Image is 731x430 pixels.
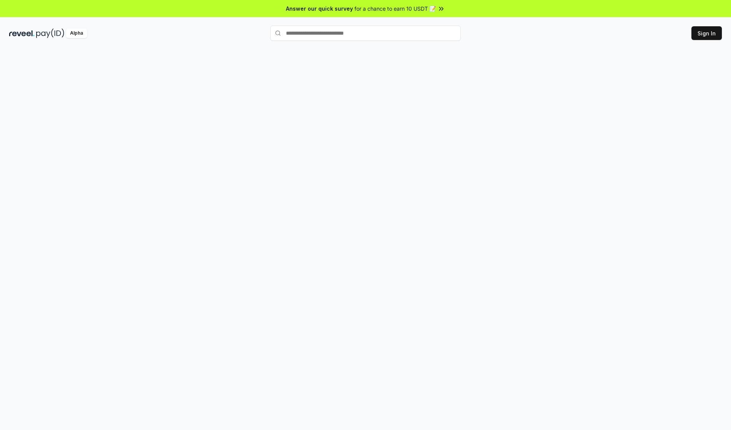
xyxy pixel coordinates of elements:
button: Sign In [691,26,722,40]
span: Answer our quick survey [286,5,353,13]
img: pay_id [36,29,64,38]
div: Alpha [66,29,87,38]
span: for a chance to earn 10 USDT 📝 [354,5,436,13]
img: reveel_dark [9,29,35,38]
